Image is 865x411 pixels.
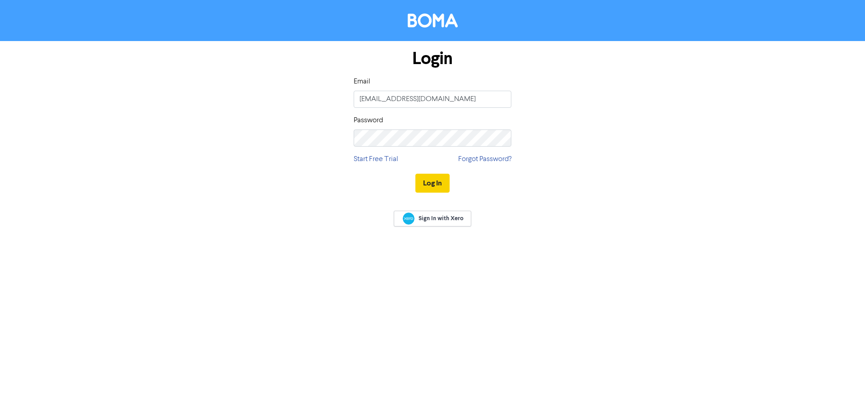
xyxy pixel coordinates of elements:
[354,48,511,69] h1: Login
[415,174,450,193] button: Log In
[403,212,414,225] img: Xero logo
[354,76,370,87] label: Email
[354,115,383,126] label: Password
[394,211,471,226] a: Sign In with Xero
[752,314,865,411] iframe: Chat Widget
[458,154,511,165] a: Forgot Password?
[419,214,464,222] span: Sign In with Xero
[408,14,458,28] img: BOMA Logo
[354,154,398,165] a: Start Free Trial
